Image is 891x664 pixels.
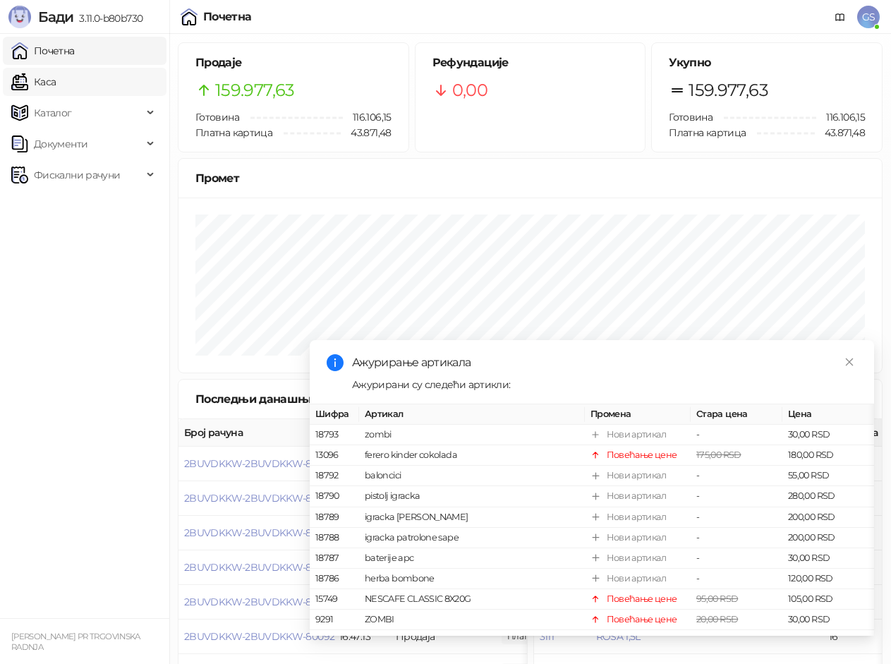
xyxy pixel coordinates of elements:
td: 200,00 RSD [782,507,874,527]
button: 2BUVDKKW-2BUVDKKW-80096 [184,492,335,505]
td: 18790 [310,486,359,507]
a: Close [842,354,857,370]
div: Нови артикал [607,531,666,545]
td: 55,00 RSD [782,466,874,486]
td: 18786 [310,569,359,589]
th: Цена [782,404,874,425]
span: 95,00 RSD [696,593,738,604]
td: 30,00 RSD [782,630,874,651]
span: 159.977,63 [215,77,295,104]
div: Повећање цене [607,633,677,647]
th: Број рачуна [178,419,334,447]
th: Шифра [310,404,359,425]
span: 0,00 [452,77,487,104]
span: 20,00 RSD [696,614,738,624]
div: Нови артикал [607,551,666,565]
td: 18787 [310,548,359,569]
td: - [691,507,782,527]
td: - [691,528,782,548]
td: 9290 [310,630,359,651]
td: 18788 [310,528,359,548]
td: - [691,466,782,486]
span: Платна картица [195,126,272,139]
td: baloncici [359,466,585,486]
div: Ажурирани су следећи артикли: [352,377,857,392]
td: 9291 [310,610,359,630]
div: Повећање цене [607,448,677,462]
div: Нови артикал [607,509,666,524]
div: Промет [195,169,865,187]
span: 116.106,15 [343,109,392,125]
td: 30,00 RSD [782,610,874,630]
div: Повећање цене [607,592,677,606]
a: Документација [829,6,851,28]
div: Почетна [203,11,252,23]
th: Промена [585,404,691,425]
span: Бади [38,8,73,25]
span: Платна картица [669,126,746,139]
div: Нови артикал [607,572,666,586]
td: baterije apc [359,548,585,569]
td: 18792 [310,466,359,486]
td: 18793 [310,425,359,445]
h5: Укупно [669,54,865,71]
td: 30,00 RSD [782,548,874,569]
div: Последњи данашњи рачуни [195,390,382,408]
span: Документи [34,130,87,158]
div: Нови артикал [607,489,666,503]
button: 2BUVDKKW-2BUVDKKW-80092 [184,630,334,643]
button: 2BUVDKKW-2BUVDKKW-80097 [184,457,334,470]
td: - [691,548,782,569]
span: Готовина [669,111,713,123]
a: Каса [11,68,56,96]
span: Каталог [34,99,72,127]
span: info-circle [327,354,344,371]
td: - [691,425,782,445]
td: - [691,486,782,507]
span: GS [857,6,880,28]
td: 120,00 RSD [782,569,874,589]
div: Нови артикал [607,428,666,442]
th: Артикал [359,404,585,425]
td: herba bombone [359,569,585,589]
span: 43.871,48 [341,125,391,140]
span: 20,00 RSD [696,634,738,645]
td: 15749 [310,589,359,610]
td: pistolj igracka [359,486,585,507]
img: Logo [8,6,31,28]
span: 159.977,63 [689,77,768,104]
th: Стара цена [691,404,782,425]
button: 2BUVDKKW-2BUVDKKW-80095 [184,526,334,539]
td: ZOMBI [359,610,585,630]
td: 18789 [310,507,359,527]
td: - [691,569,782,589]
span: Готовина [195,111,239,123]
td: 200,00 RSD [782,528,874,548]
span: 43.871,48 [815,125,865,140]
span: close [844,357,854,367]
td: zombi [359,425,585,445]
div: Повећање цене [607,612,677,627]
span: Фискални рачуни [34,161,120,189]
td: 280,00 RSD [782,486,874,507]
td: 13096 [310,445,359,466]
a: Почетна [11,37,75,65]
td: 105,00 RSD [782,589,874,610]
span: 3.11.0-b80b730 [73,12,143,25]
h5: Продаје [195,54,392,71]
td: ferero kinder cokolada [359,445,585,466]
td: igracka patrolone sape [359,528,585,548]
td: 180,00 RSD [782,445,874,466]
span: 2BUVDKKW-2BUVDKKW-80094 [184,561,335,574]
button: 2BUVDKKW-2BUVDKKW-80093 [184,596,334,608]
div: Ажурирање артикала [352,354,857,371]
div: Нови артикал [607,469,666,483]
span: 175,00 RSD [696,449,741,460]
span: 116.106,15 [816,109,865,125]
h5: Рефундације [432,54,629,71]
